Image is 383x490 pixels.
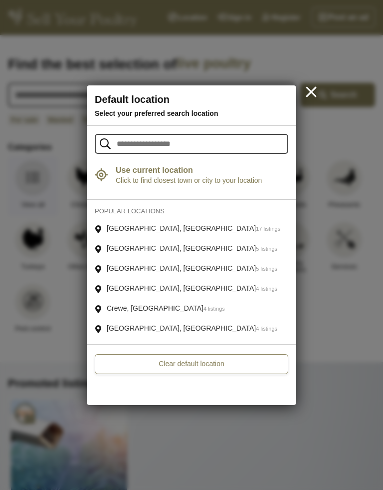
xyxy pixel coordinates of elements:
a: [GEOGRAPHIC_DATA], [GEOGRAPHIC_DATA]5 listings [87,259,296,278]
a: Use current location Click to find closest town or city to your location [87,160,296,189]
em: 4 listings [256,284,277,294]
div: Select your preferred search location [87,109,296,126]
a: [GEOGRAPHIC_DATA], [GEOGRAPHIC_DATA]4 listings [87,319,296,338]
em: 17 listings [256,224,280,234]
div: Default location [87,85,296,113]
a: [GEOGRAPHIC_DATA], [GEOGRAPHIC_DATA]17 listings [87,219,296,238]
span: Click to find closest town or city to your location [116,176,288,184]
em: 4 listings [203,304,225,314]
a: [GEOGRAPHIC_DATA], [GEOGRAPHIC_DATA]4 listings [87,279,296,298]
div: Popular locations [87,205,296,218]
em: 4 listings [256,324,277,334]
em: 5 listings [256,244,277,254]
em: 5 listings [256,264,277,274]
a: Clear default location [95,354,288,374]
a: [GEOGRAPHIC_DATA], [GEOGRAPHIC_DATA]5 listings [87,239,296,258]
strong: Use current location [116,165,288,175]
a: Crewe, [GEOGRAPHIC_DATA]4 listings [87,299,296,318]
